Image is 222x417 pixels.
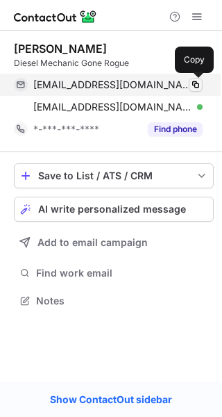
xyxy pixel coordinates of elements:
[36,267,208,279] span: Find work email
[14,263,214,283] button: Find work email
[37,237,148,248] span: Add to email campaign
[14,42,107,56] div: [PERSON_NAME]
[36,389,186,410] a: Show ContactOut sidebar
[14,163,214,188] button: save-profile-one-click
[38,204,186,215] span: AI write personalized message
[36,295,208,307] span: Notes
[14,230,214,255] button: Add to email campaign
[14,57,214,69] div: Diesel Mechanic Gone Rogue
[33,101,192,113] span: [EMAIL_ADDRESS][DOMAIN_NAME]
[14,8,97,25] img: ContactOut v5.3.10
[14,291,214,311] button: Notes
[38,170,189,181] div: Save to List / ATS / CRM
[33,79,192,91] span: [EMAIL_ADDRESS][DOMAIN_NAME]
[14,197,214,222] button: AI write personalized message
[148,122,203,136] button: Reveal Button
